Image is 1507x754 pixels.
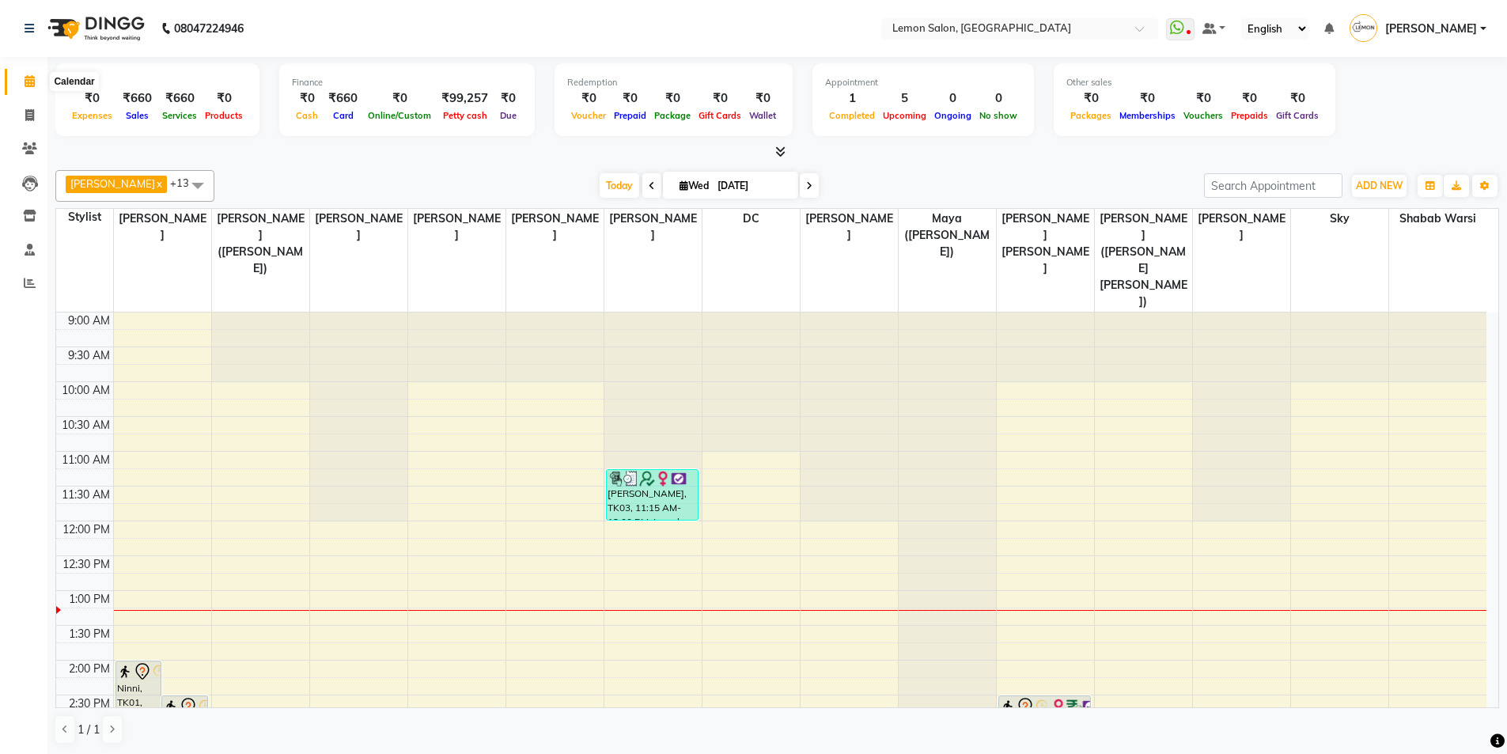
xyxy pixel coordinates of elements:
[930,89,975,108] div: 0
[78,722,100,738] span: 1 / 1
[322,89,364,108] div: ₹660
[408,209,505,245] span: [PERSON_NAME]
[174,6,244,51] b: 08047224946
[997,209,1094,278] span: [PERSON_NAME] [PERSON_NAME]
[506,209,604,245] span: [PERSON_NAME]
[567,89,610,108] div: ₹0
[650,89,695,108] div: ₹0
[1291,209,1388,229] span: Sky
[70,177,155,190] span: [PERSON_NAME]
[610,110,650,121] span: Prepaid
[604,209,702,245] span: [PERSON_NAME]
[59,556,113,573] div: 12:30 PM
[825,110,879,121] span: Completed
[1066,110,1115,121] span: Packages
[567,110,610,121] span: Voucher
[116,89,158,108] div: ₹660
[68,76,247,89] div: Total
[114,209,211,245] span: [PERSON_NAME]
[1352,175,1407,197] button: ADD NEW
[975,110,1021,121] span: No show
[66,661,113,677] div: 2:00 PM
[122,110,153,121] span: Sales
[40,6,149,51] img: logo
[825,89,879,108] div: 1
[310,209,407,245] span: [PERSON_NAME]
[68,89,116,108] div: ₹0
[59,521,113,538] div: 12:00 PM
[201,89,247,108] div: ₹0
[1272,110,1323,121] span: Gift Cards
[1227,110,1272,121] span: Prepaids
[158,110,201,121] span: Services
[610,89,650,108] div: ₹0
[170,176,201,189] span: +13
[1389,209,1487,229] span: Shabab Warsi
[201,110,247,121] span: Products
[1179,89,1227,108] div: ₹0
[66,591,113,608] div: 1:00 PM
[435,89,494,108] div: ₹99,257
[50,72,98,91] div: Calendar
[600,173,639,198] span: Today
[999,696,1091,729] div: [PERSON_NAME], TK02, 02:30 PM-03:00 PM, Rica Wax Full arms
[59,417,113,434] div: 10:30 AM
[1095,209,1192,312] span: [PERSON_NAME] ([PERSON_NAME] [PERSON_NAME])
[59,487,113,503] div: 11:30 AM
[66,626,113,642] div: 1:30 PM
[364,110,435,121] span: Online/Custom
[1115,89,1179,108] div: ₹0
[1179,110,1227,121] span: Vouchers
[155,177,162,190] a: x
[745,89,780,108] div: ₹0
[59,382,113,399] div: 10:00 AM
[66,695,113,712] div: 2:30 PM
[607,470,699,520] div: [PERSON_NAME], TK03, 11:15 AM-12:00 PM, Loreal Absolut Wash Up to Waist (₹825)
[879,89,930,108] div: 5
[1272,89,1323,108] div: ₹0
[745,110,780,121] span: Wallet
[439,110,491,121] span: Petty cash
[879,110,930,121] span: Upcoming
[702,209,800,229] span: DC
[65,313,113,329] div: 9:00 AM
[329,110,358,121] span: Card
[212,209,309,278] span: [PERSON_NAME] ([PERSON_NAME])
[695,89,745,108] div: ₹0
[1356,180,1403,191] span: ADD NEW
[713,174,792,198] input: 2025-09-03
[56,209,113,225] div: Stylist
[292,110,322,121] span: Cash
[496,110,521,121] span: Due
[1227,89,1272,108] div: ₹0
[59,452,113,468] div: 11:00 AM
[676,180,713,191] span: Wed
[1066,76,1323,89] div: Other sales
[494,89,522,108] div: ₹0
[116,661,161,729] div: Ninni, TK01, 02:00 PM-03:00 PM, Root touch up (Majirel up to 1 inch)
[1193,209,1290,245] span: [PERSON_NAME]
[364,89,435,108] div: ₹0
[899,209,996,262] span: Maya ([PERSON_NAME])
[68,110,116,121] span: Expenses
[1350,14,1377,42] img: Viraj Gamre
[930,110,975,121] span: Ongoing
[801,209,898,245] span: [PERSON_NAME]
[292,76,522,89] div: Finance
[65,347,113,364] div: 9:30 AM
[292,89,322,108] div: ₹0
[825,76,1021,89] div: Appointment
[1066,89,1115,108] div: ₹0
[158,89,201,108] div: ₹660
[1204,173,1342,198] input: Search Appointment
[650,110,695,121] span: Package
[567,76,780,89] div: Redemption
[975,89,1021,108] div: 0
[1115,110,1179,121] span: Memberships
[1385,21,1477,37] span: [PERSON_NAME]
[695,110,745,121] span: Gift Cards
